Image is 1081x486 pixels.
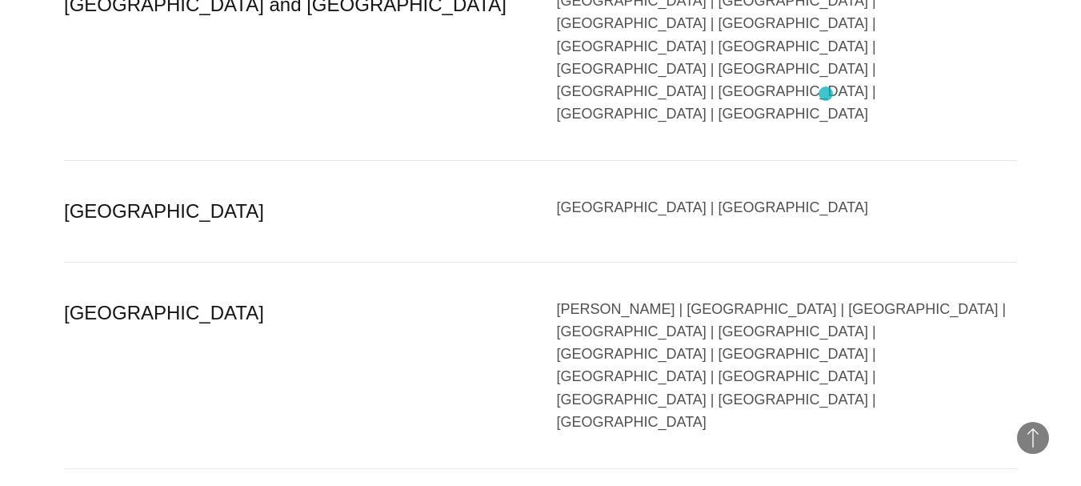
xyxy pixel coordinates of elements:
[64,196,525,227] div: [GEOGRAPHIC_DATA]
[1017,422,1049,454] button: Back to Top
[64,298,525,433] div: [GEOGRAPHIC_DATA]
[557,196,1018,227] div: [GEOGRAPHIC_DATA] | [GEOGRAPHIC_DATA]
[557,298,1018,433] div: [PERSON_NAME] | [GEOGRAPHIC_DATA] | [GEOGRAPHIC_DATA] | [GEOGRAPHIC_DATA] | [GEOGRAPHIC_DATA] | [...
